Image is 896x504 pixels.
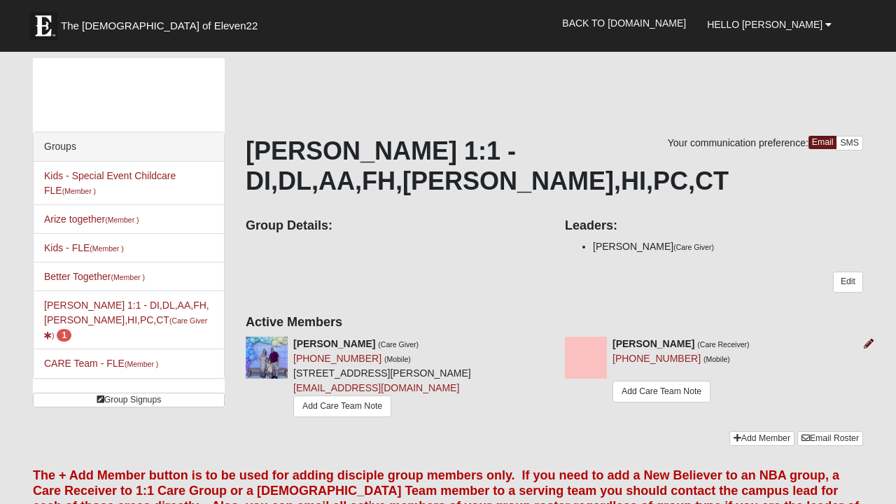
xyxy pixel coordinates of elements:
div: Groups [34,132,224,162]
small: (Care Giver) [673,243,714,251]
small: (Member ) [111,273,144,281]
a: Kids - Special Event Childcare FLE(Member ) [44,170,176,196]
a: Add Care Team Note [612,381,710,402]
h1: [PERSON_NAME] 1:1 - DI,DL,AA,FH,[PERSON_NAME],HI,PC,CT [246,136,863,196]
span: Hello [PERSON_NAME] [707,19,822,30]
a: Kids - FLE(Member ) [44,242,124,253]
a: Better Together(Member ) [44,271,145,282]
img: Eleven22 logo [29,12,57,40]
small: (Mobile) [384,355,411,363]
h4: Active Members [246,315,863,330]
a: Back to [DOMAIN_NAME] [552,6,696,41]
a: [EMAIL_ADDRESS][DOMAIN_NAME] [293,382,459,393]
small: (Member ) [90,244,123,253]
strong: [PERSON_NAME] [612,338,694,349]
a: The [DEMOGRAPHIC_DATA] of Eleven22 [22,5,302,40]
li: [PERSON_NAME] [593,239,863,254]
a: [PERSON_NAME] 1:1 - DI,DL,AA,FH,[PERSON_NAME],HI,PC,CT(Care Giver) 1 [44,300,209,340]
a: Hello [PERSON_NAME] [696,7,842,42]
a: [PHONE_NUMBER] [293,353,381,364]
a: Add Member [729,431,794,446]
a: Group Signups [33,393,225,407]
small: (Member ) [105,216,139,224]
a: [PHONE_NUMBER] [612,353,701,364]
a: Add Care Team Note [293,395,391,417]
small: (Mobile) [703,355,730,363]
a: Email [808,136,837,149]
div: [STREET_ADDRESS][PERSON_NAME] [293,337,471,421]
small: (Care Giver) [378,340,419,349]
h4: Leaders: [565,218,863,234]
strong: [PERSON_NAME] [293,338,375,349]
small: (Care Receiver) [697,340,749,349]
small: (Member ) [62,187,96,195]
a: Edit [833,272,863,292]
a: SMS [836,136,863,150]
span: Your communication preference: [668,137,808,148]
h4: Group Details: [246,218,544,234]
span: The [DEMOGRAPHIC_DATA] of Eleven22 [61,19,258,33]
small: (Member ) [125,360,158,368]
span: number of pending members [57,329,71,342]
a: Email Roster [797,431,863,446]
a: CARE Team - FLE(Member ) [44,358,158,369]
a: Arize together(Member ) [44,213,139,225]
